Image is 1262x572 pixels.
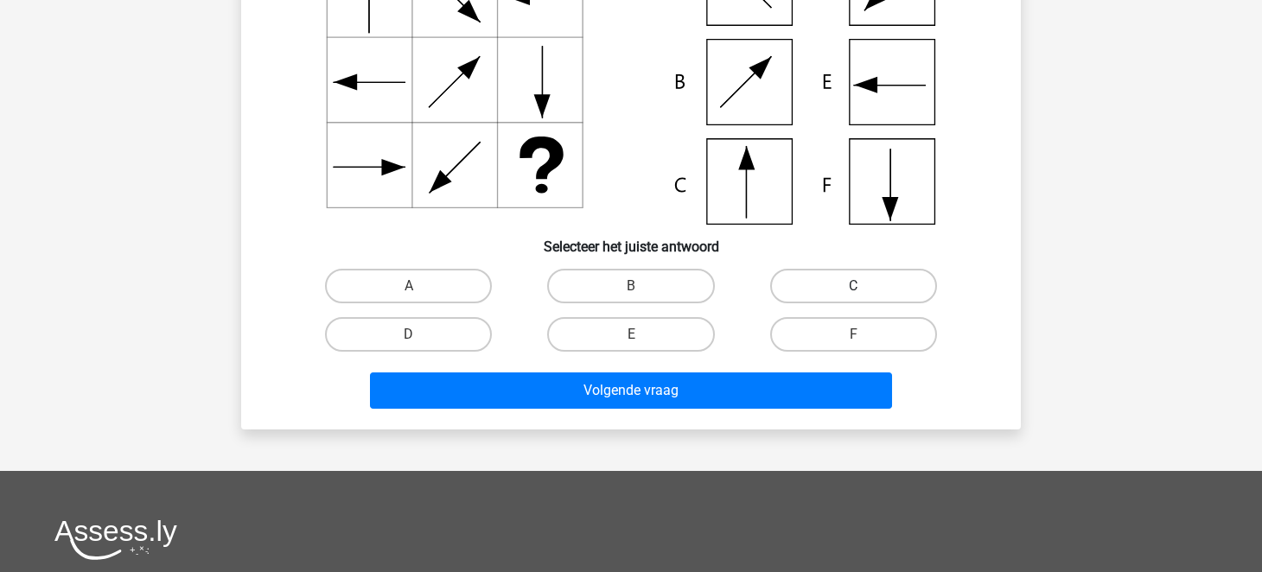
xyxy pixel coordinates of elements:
h6: Selecteer het juiste antwoord [269,225,993,255]
button: Volgende vraag [370,372,893,409]
img: Assessly logo [54,519,177,560]
label: C [770,269,937,303]
label: D [325,317,492,352]
label: E [547,317,714,352]
label: F [770,317,937,352]
label: A [325,269,492,303]
label: B [547,269,714,303]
